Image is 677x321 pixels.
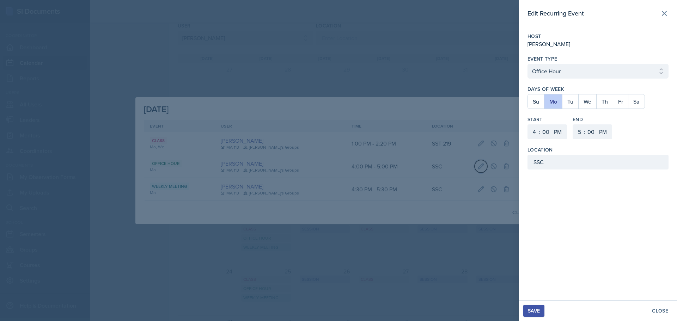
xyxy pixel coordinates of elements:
[523,305,544,317] button: Save
[596,94,613,109] button: Th
[527,146,553,153] label: Location
[647,305,673,317] button: Close
[527,55,557,62] label: Event Type
[528,94,544,109] button: Su
[528,308,540,314] div: Save
[628,94,645,109] button: Sa
[527,116,567,123] label: Start
[544,94,562,109] button: Mo
[527,33,669,40] label: Host
[652,308,668,314] div: Close
[527,86,669,93] label: Days of Week
[539,128,540,136] div: :
[562,94,578,109] button: Tu
[527,40,669,48] div: [PERSON_NAME]
[613,94,628,109] button: Fr
[573,116,612,123] label: End
[584,128,585,136] div: :
[527,8,584,18] h2: Edit Recurring Event
[527,155,669,169] input: Enter location
[578,94,596,109] button: We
